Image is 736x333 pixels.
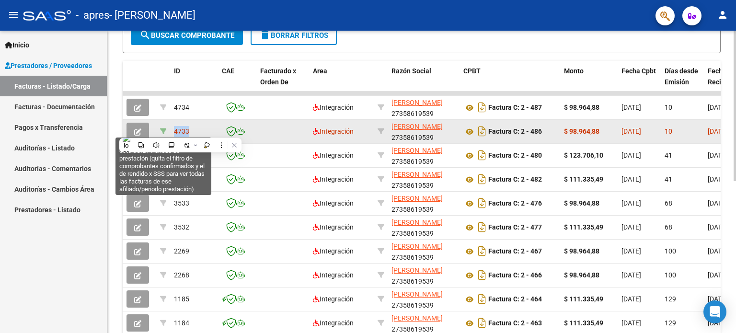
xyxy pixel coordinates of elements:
[313,199,354,207] span: Integración
[259,31,328,40] span: Borrar Filtros
[621,199,641,207] span: [DATE]
[708,127,727,135] span: [DATE]
[174,223,189,231] span: 3532
[313,223,354,231] span: Integración
[621,175,641,183] span: [DATE]
[313,175,354,183] span: Integración
[476,267,488,283] i: Descargar documento
[391,266,443,274] span: [PERSON_NAME]
[708,247,727,255] span: [DATE]
[564,199,599,207] strong: $ 98.964,88
[174,199,189,207] span: 3533
[488,128,542,136] strong: Factura C: 2 - 486
[391,242,443,250] span: [PERSON_NAME]
[665,151,672,159] span: 41
[665,175,672,183] span: 41
[618,61,661,103] datatable-header-cell: Fecha Cpbt
[476,172,488,187] i: Descargar documento
[564,151,603,159] strong: $ 123.706,10
[313,319,354,327] span: Integración
[665,223,672,231] span: 68
[488,104,542,112] strong: Factura C: 2 - 487
[661,61,704,103] datatable-header-cell: Días desde Emisión
[564,223,603,231] strong: $ 111.335,49
[621,103,641,111] span: [DATE]
[8,9,19,21] mat-icon: menu
[313,151,354,159] span: Integración
[621,247,641,255] span: [DATE]
[256,61,309,103] datatable-header-cell: Facturado x Orden De
[313,67,327,75] span: Area
[391,218,443,226] span: [PERSON_NAME]
[174,67,180,75] span: ID
[621,223,641,231] span: [DATE]
[488,224,542,231] strong: Factura C: 2 - 477
[391,123,443,130] span: [PERSON_NAME]
[564,247,599,255] strong: $ 98.964,88
[564,319,603,327] strong: $ 111.335,49
[5,60,92,71] span: Prestadores / Proveedores
[564,127,599,135] strong: $ 98.964,88
[174,127,189,135] span: 4733
[109,5,195,26] span: - [PERSON_NAME]
[460,61,560,103] datatable-header-cell: CPBT
[621,127,641,135] span: [DATE]
[174,295,189,303] span: 1185
[391,314,443,322] span: [PERSON_NAME]
[391,97,456,117] div: 27358619539
[708,67,735,86] span: Fecha Recibido
[476,124,488,139] i: Descargar documento
[218,61,256,103] datatable-header-cell: CAE
[313,103,354,111] span: Integración
[391,147,443,154] span: [PERSON_NAME]
[665,271,676,279] span: 100
[391,289,456,309] div: 27358619539
[174,175,189,183] span: 3768
[170,61,218,103] datatable-header-cell: ID
[174,271,189,279] span: 2268
[388,61,460,103] datatable-header-cell: Razón Social
[717,9,728,21] mat-icon: person
[5,40,29,50] span: Inicio
[560,61,618,103] datatable-header-cell: Monto
[476,291,488,307] i: Descargar documento
[703,300,726,323] div: Open Intercom Messenger
[488,248,542,255] strong: Factura C: 2 - 467
[391,217,456,237] div: 27358619539
[476,219,488,235] i: Descargar documento
[708,103,727,111] span: [DATE]
[488,272,542,279] strong: Factura C: 2 - 466
[488,176,542,184] strong: Factura C: 2 - 482
[488,296,542,303] strong: Factura C: 2 - 464
[476,315,488,331] i: Descargar documento
[391,313,456,333] div: 27358619539
[391,195,443,202] span: [PERSON_NAME]
[313,271,354,279] span: Integración
[488,320,542,327] strong: Factura C: 2 - 463
[488,152,542,160] strong: Factura C: 2 - 480
[665,199,672,207] span: 68
[621,295,641,303] span: [DATE]
[621,67,656,75] span: Fecha Cpbt
[564,103,599,111] strong: $ 98.964,88
[665,319,676,327] span: 129
[708,295,727,303] span: [DATE]
[476,148,488,163] i: Descargar documento
[251,26,337,45] button: Borrar Filtros
[708,199,727,207] span: [DATE]
[391,290,443,298] span: [PERSON_NAME]
[391,265,456,285] div: 27358619539
[313,295,354,303] span: Integración
[391,171,443,178] span: [PERSON_NAME]
[476,243,488,259] i: Descargar documento
[174,247,189,255] span: 2269
[564,295,603,303] strong: $ 111.335,49
[174,103,189,111] span: 4734
[139,31,234,40] span: Buscar Comprobante
[665,103,672,111] span: 10
[708,151,727,159] span: [DATE]
[313,127,354,135] span: Integración
[708,175,727,183] span: [DATE]
[488,200,542,207] strong: Factura C: 2 - 476
[564,175,603,183] strong: $ 111.335,49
